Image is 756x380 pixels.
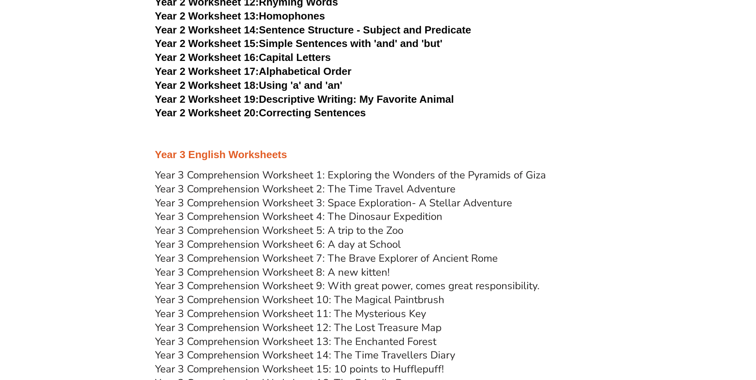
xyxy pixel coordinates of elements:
a: Year 3 Comprehension Worksheet 5: A trip to the Zoo [155,223,403,237]
a: Year 3 Comprehension Worksheet 3: Space Exploration- A Stellar Adventure [155,196,512,210]
span: Year 2 Worksheet 15: [155,37,259,49]
span: Year 2 Worksheet 19: [155,93,259,105]
a: Year 3 Comprehension Worksheet 8: A new kitten! [155,265,390,279]
span: Year 2 Worksheet 13: [155,10,259,22]
a: Year 2 Worksheet 16:Capital Letters [155,51,331,63]
span: Year 2 Worksheet 17: [155,65,259,77]
a: Year 2 Worksheet 15:Simple Sentences with 'and' and 'but' [155,37,443,49]
a: Year 2 Worksheet 13:Homophones [155,10,325,22]
a: Year 2 Worksheet 18:Using 'a' and 'an' [155,79,342,91]
a: Year 3 Comprehension Worksheet 10: The Magical Paintbrush [155,293,444,307]
a: Year 3 Comprehension Worksheet 14: The Time Travellers Diary [155,348,455,362]
a: Year 3 Comprehension Worksheet 9: With great power, comes great responsibility. [155,279,540,293]
a: Year 3 Comprehension Worksheet 7: The Brave Explorer of Ancient Rome [155,251,498,265]
span: Year 2 Worksheet 16: [155,51,259,63]
a: Year 3 Comprehension Worksheet 15: 10 points to Hufflepuff! [155,362,444,376]
span: Year 2 Worksheet 18: [155,79,259,91]
a: Year 2 Worksheet 20:Correcting Sentences [155,107,366,119]
a: Year 3 Comprehension Worksheet 4: The Dinosaur Expedition [155,210,442,223]
a: Year 2 Worksheet 17:Alphabetical Order [155,65,351,77]
span: Year 2 Worksheet 20: [155,107,259,119]
iframe: Chat Widget [623,290,756,380]
a: Year 2 Worksheet 14:Sentence Structure - Subject and Predicate [155,24,471,36]
a: Year 3 Comprehension Worksheet 13: The Enchanted Forest [155,335,436,349]
a: Year 3 Comprehension Worksheet 1: Exploring the Wonders of the Pyramids of Giza [155,168,546,182]
a: Year 3 Comprehension Worksheet 12: The Lost Treasure Map [155,321,442,335]
a: Year 3 Comprehension Worksheet 6: A day at School [155,237,401,251]
a: Year 2 Worksheet 19:Descriptive Writing: My Favorite Animal [155,93,454,105]
a: Year 3 Comprehension Worksheet 11: The Mysterious Key [155,307,426,321]
a: Year 3 Comprehension Worksheet 2: The Time Travel Adventure [155,182,456,196]
span: Year 2 Worksheet 14: [155,24,259,36]
h3: Year 3 English Worksheets [155,148,601,162]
